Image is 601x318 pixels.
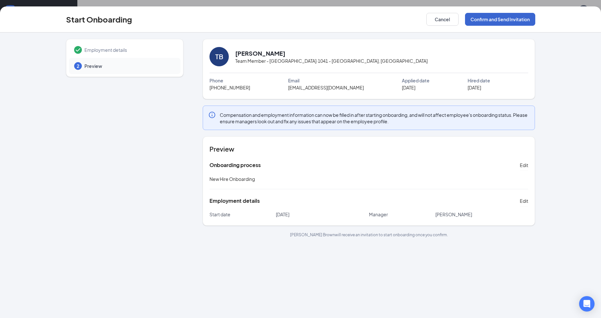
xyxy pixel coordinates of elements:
[209,84,250,91] span: [PHONE_NUMBER]
[468,84,481,91] span: [DATE]
[209,77,223,84] span: Phone
[276,211,369,218] p: [DATE]
[203,232,535,238] p: [PERSON_NAME] Brown will receive an invitation to start onboarding once you confirm.
[215,52,223,61] div: TB
[520,160,528,170] button: Edit
[209,211,276,218] p: Start date
[465,13,535,26] button: Confirm and Send Invitation
[220,112,529,125] span: Compensation and employment information can now be filled in after starting onboarding, and will ...
[426,13,459,26] button: Cancel
[369,211,435,218] p: Manager
[579,296,595,312] div: Open Intercom Messenger
[402,77,430,84] span: Applied date
[520,196,528,206] button: Edit
[209,162,261,169] h5: Onboarding process
[208,111,216,119] svg: Info
[402,84,415,91] span: [DATE]
[209,197,260,204] h5: Employment details
[468,77,490,84] span: Hired date
[84,63,174,69] span: Preview
[288,77,299,84] span: Email
[84,47,174,53] span: Employment details
[74,46,82,54] svg: Checkmark
[209,176,255,182] span: New Hire Onboarding
[209,145,528,154] h4: Preview
[235,49,285,57] h2: [PERSON_NAME]
[520,162,528,168] span: Edit
[77,63,79,69] span: 2
[66,14,132,25] h3: Start Onboarding
[435,211,528,218] p: [PERSON_NAME]
[235,57,428,64] span: Team Member - [GEOGRAPHIC_DATA] · 1041 - [GEOGRAPHIC_DATA], [GEOGRAPHIC_DATA]
[520,198,528,204] span: Edit
[288,84,364,91] span: [EMAIL_ADDRESS][DOMAIN_NAME]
